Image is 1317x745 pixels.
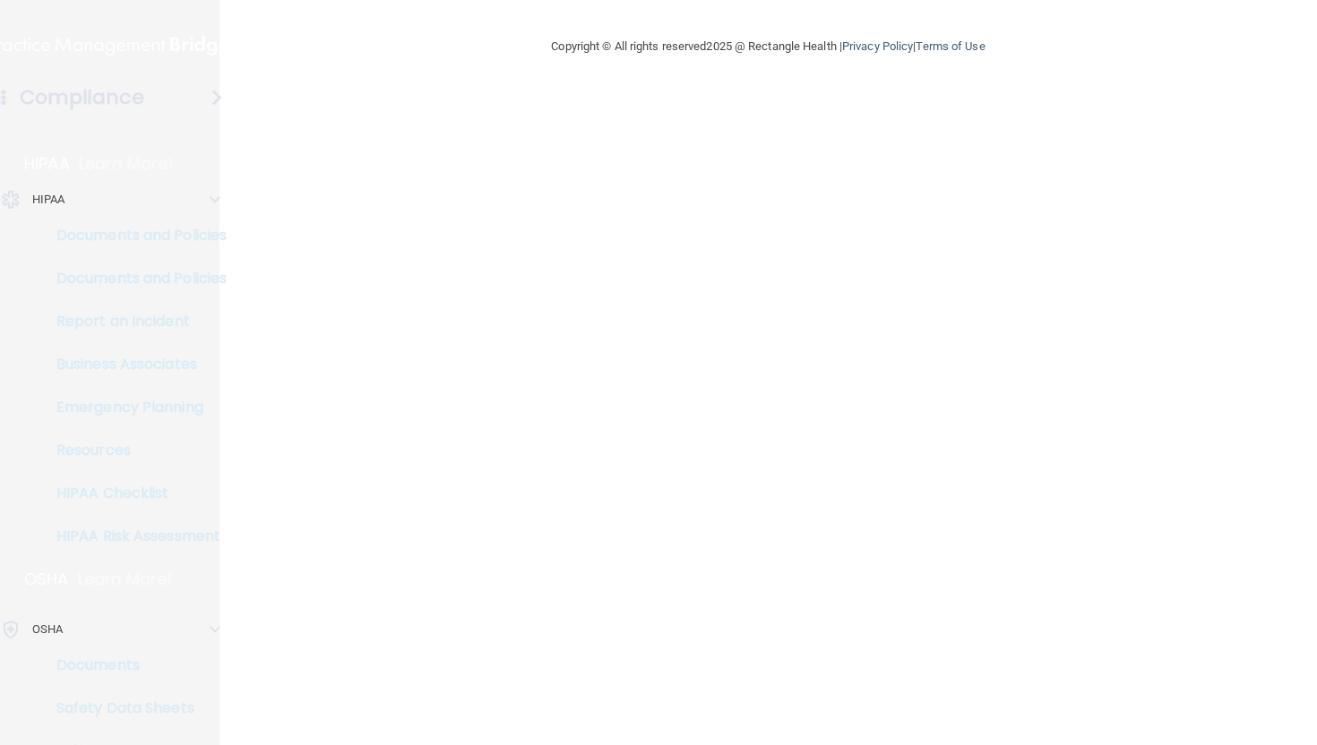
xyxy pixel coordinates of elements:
[78,569,173,590] p: Learn More!
[12,441,256,459] p: Resources
[12,355,256,373] p: Business Associates
[32,619,63,640] p: OSHA
[12,227,256,244] p: Documents and Policies
[12,656,256,674] p: Documents
[12,313,256,330] p: Report an Incident
[79,153,174,175] p: Learn More!
[24,153,70,175] p: HIPAA
[12,527,256,545] p: HIPAA Risk Assessment
[842,39,913,53] a: Privacy Policy
[24,569,69,590] p: OSHA
[12,699,256,717] p: Safety Data Sheets
[12,398,256,416] p: Emergency Planning
[20,85,144,110] h4: Compliance
[12,270,256,287] p: Documents and Policies
[12,484,256,502] p: HIPAA Checklist
[916,39,985,53] a: Terms of Use
[32,189,65,210] p: HIPAA
[442,18,1096,75] div: Copyright © All rights reserved 2025 @ Rectangle Health | |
